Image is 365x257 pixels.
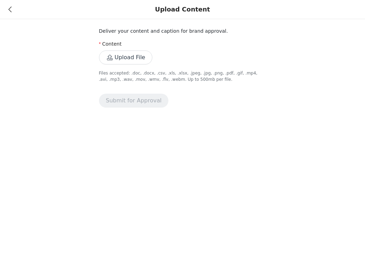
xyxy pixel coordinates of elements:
label: Content [99,41,122,47]
span: Upload File [99,55,153,61]
p: Deliver your content and caption for brand approval. [99,28,266,35]
button: Submit for Approval [99,94,169,108]
p: Files accepted: .doc, .docx, .csv, .xls, .xlsx, .jpeg, .jpg, .png, .pdf, .gif, .mp4, .avi, .mp3, ... [99,70,266,83]
button: Upload File [99,50,153,64]
div: Upload Content [155,6,210,13]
